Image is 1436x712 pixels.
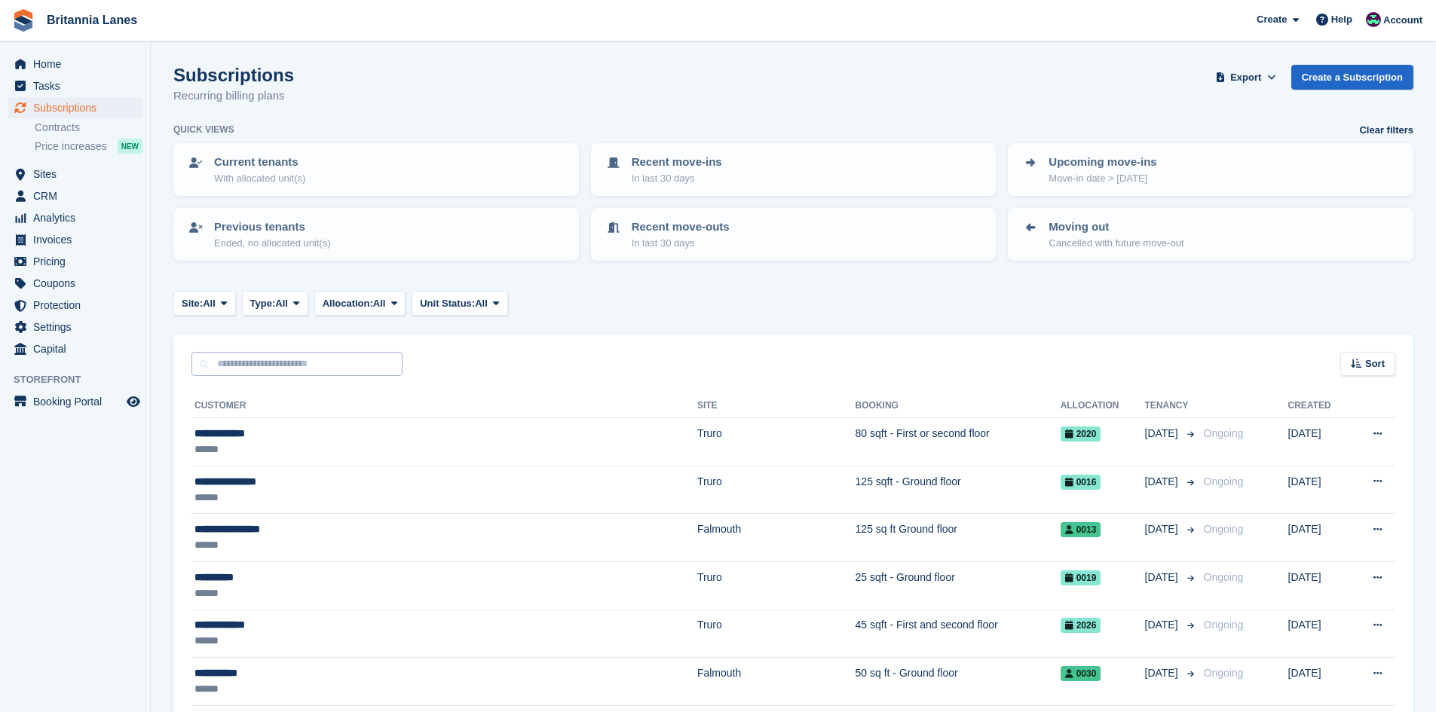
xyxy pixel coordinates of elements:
td: Truro [697,610,856,658]
span: [DATE] [1145,665,1181,681]
p: Recurring billing plans [173,87,294,105]
span: Allocation: [323,296,373,311]
span: All [373,296,386,311]
a: Recent move-outs In last 30 days [592,209,995,259]
span: 2020 [1061,426,1101,442]
td: 125 sqft - Ground floor [856,466,1061,514]
span: Coupons [33,273,124,294]
a: Current tenants With allocated unit(s) [175,145,577,194]
span: Home [33,53,124,75]
a: Clear filters [1359,123,1413,138]
button: Site: All [173,291,236,316]
span: Storefront [14,372,150,387]
p: Recent move-outs [632,218,730,236]
span: Account [1383,13,1422,28]
p: In last 30 days [632,236,730,251]
p: Recent move-ins [632,154,722,171]
span: [DATE] [1145,521,1181,537]
a: menu [8,75,142,96]
span: Site: [182,296,203,311]
a: Britannia Lanes [41,8,143,32]
span: Help [1331,12,1352,27]
p: Moving out [1049,218,1183,236]
a: menu [8,295,142,316]
p: Cancelled with future move-out [1049,236,1183,251]
span: Unit Status: [420,296,475,311]
p: In last 30 days [632,171,722,186]
td: Falmouth [697,514,856,562]
th: Site [697,394,856,418]
a: menu [8,185,142,206]
span: Ongoing [1204,667,1244,679]
span: Export [1230,70,1261,85]
span: Booking Portal [33,391,124,412]
span: 0030 [1061,666,1101,681]
span: Ongoing [1204,619,1244,631]
a: Preview store [124,393,142,411]
td: Falmouth [697,658,856,706]
th: Customer [191,394,697,418]
span: Create [1257,12,1287,27]
span: Settings [33,316,124,338]
a: menu [8,53,142,75]
th: Allocation [1061,394,1145,418]
span: 2026 [1061,618,1101,633]
a: Moving out Cancelled with future move-out [1009,209,1412,259]
a: menu [8,163,142,185]
button: Export [1213,65,1279,90]
span: Sites [33,163,124,185]
a: menu [8,273,142,294]
p: Current tenants [214,154,305,171]
span: Analytics [33,207,124,228]
span: Type: [250,296,276,311]
span: Ongoing [1204,475,1244,487]
span: [DATE] [1145,617,1181,633]
td: Truro [697,418,856,466]
img: stora-icon-8386f47178a22dfd0bd8f6a31ec36ba5ce8667c1dd55bd0f319d3a0aa187defe.svg [12,9,35,32]
span: Sort [1365,356,1385,371]
div: NEW [118,139,142,154]
span: 0019 [1061,570,1101,585]
button: Allocation: All [314,291,406,316]
td: 80 sqft - First or second floor [856,418,1061,466]
a: menu [8,391,142,412]
td: [DATE] [1288,466,1350,514]
td: 25 sqft - Ground floor [856,561,1061,610]
a: Price increases NEW [35,138,142,154]
span: Ongoing [1204,523,1244,535]
a: Create a Subscription [1291,65,1413,90]
span: [DATE] [1145,426,1181,442]
span: All [203,296,216,311]
p: Previous tenants [214,218,331,236]
span: 0013 [1061,522,1101,537]
span: [DATE] [1145,474,1181,490]
span: Invoices [33,229,124,250]
p: Ended, no allocated unit(s) [214,236,331,251]
a: Contracts [35,121,142,135]
a: menu [8,316,142,338]
button: Unit Status: All [412,291,507,316]
p: With allocated unit(s) [214,171,305,186]
span: Subscriptions [33,97,124,118]
th: Created [1288,394,1350,418]
td: [DATE] [1288,561,1350,610]
span: All [475,296,488,311]
h1: Subscriptions [173,65,294,85]
img: Kirsty Miles [1366,12,1381,27]
p: Move-in date > [DATE] [1049,171,1156,186]
a: menu [8,97,142,118]
td: [DATE] [1288,418,1350,466]
td: [DATE] [1288,658,1350,706]
td: 50 sq ft - Ground floor [856,658,1061,706]
td: 125 sq ft Ground floor [856,514,1061,562]
td: [DATE] [1288,514,1350,562]
span: Ongoing [1204,571,1244,583]
p: Upcoming move-ins [1049,154,1156,171]
a: menu [8,229,142,250]
button: Type: All [242,291,308,316]
span: CRM [33,185,124,206]
a: Upcoming move-ins Move-in date > [DATE] [1009,145,1412,194]
td: 45 sqft - First and second floor [856,610,1061,658]
a: menu [8,207,142,228]
th: Booking [856,394,1061,418]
